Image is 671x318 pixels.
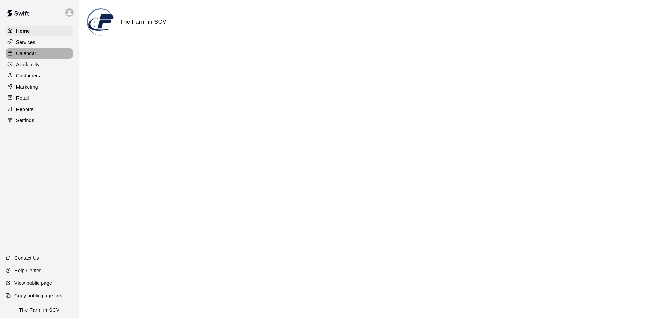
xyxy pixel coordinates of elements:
a: Customers [6,71,73,81]
p: Marketing [16,83,38,90]
p: Services [16,39,35,46]
h6: The Farm in SCV [120,17,166,27]
p: Calendar [16,50,36,57]
p: Reports [16,106,34,113]
a: Availability [6,59,73,70]
p: View public page [14,280,52,287]
a: Reports [6,104,73,114]
a: Retail [6,93,73,103]
p: Home [16,28,30,35]
p: The Farm in SCV [19,306,60,314]
p: Availability [16,61,40,68]
p: Retail [16,95,29,102]
p: Customers [16,72,40,79]
a: Services [6,37,73,47]
a: Home [6,26,73,36]
a: Settings [6,115,73,126]
p: Settings [16,117,34,124]
a: Calendar [6,48,73,59]
p: Copy public page link [14,292,62,299]
a: Marketing [6,82,73,92]
p: Help Center [14,267,41,274]
p: Contact Us [14,254,39,261]
img: The Farm in SCV logo [88,9,114,36]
